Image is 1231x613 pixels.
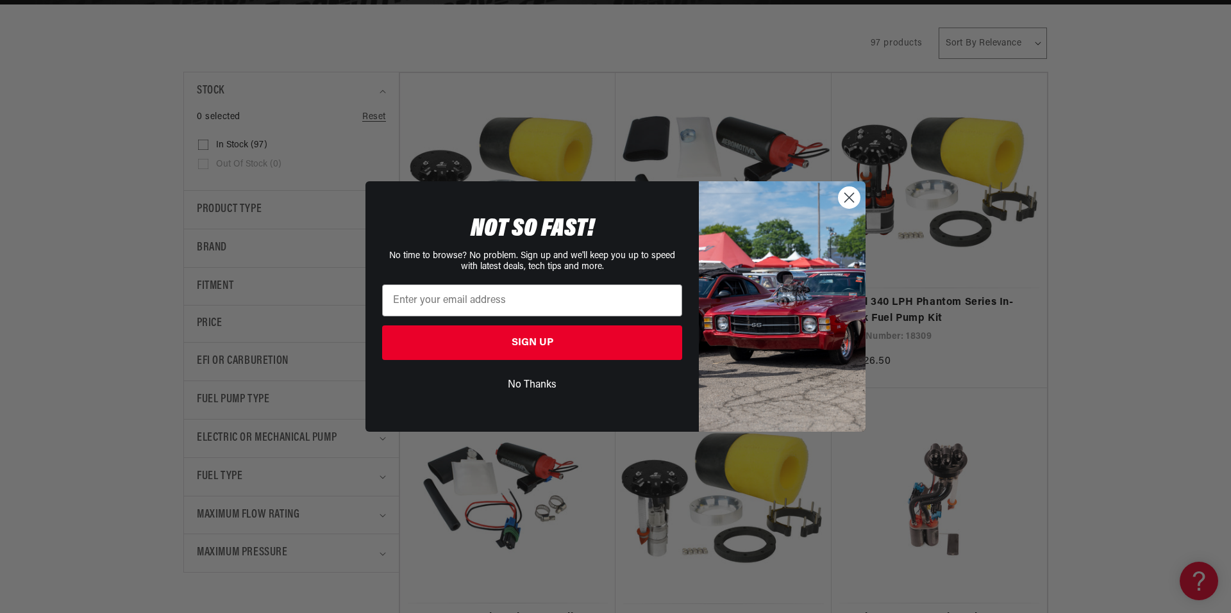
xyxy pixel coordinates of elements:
button: No Thanks [382,373,682,397]
span: NOT SO FAST! [471,217,594,242]
button: Close dialog [838,186,860,209]
input: Enter your email address [382,284,682,316]
img: 85cdd541-2605-488b-b08c-a5ee7b438a35.jpeg [699,181,866,431]
span: No time to browse? No problem. Sign up and we'll keep you up to speed with latest deals, tech tip... [389,251,675,272]
button: SIGN UP [382,325,682,360]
